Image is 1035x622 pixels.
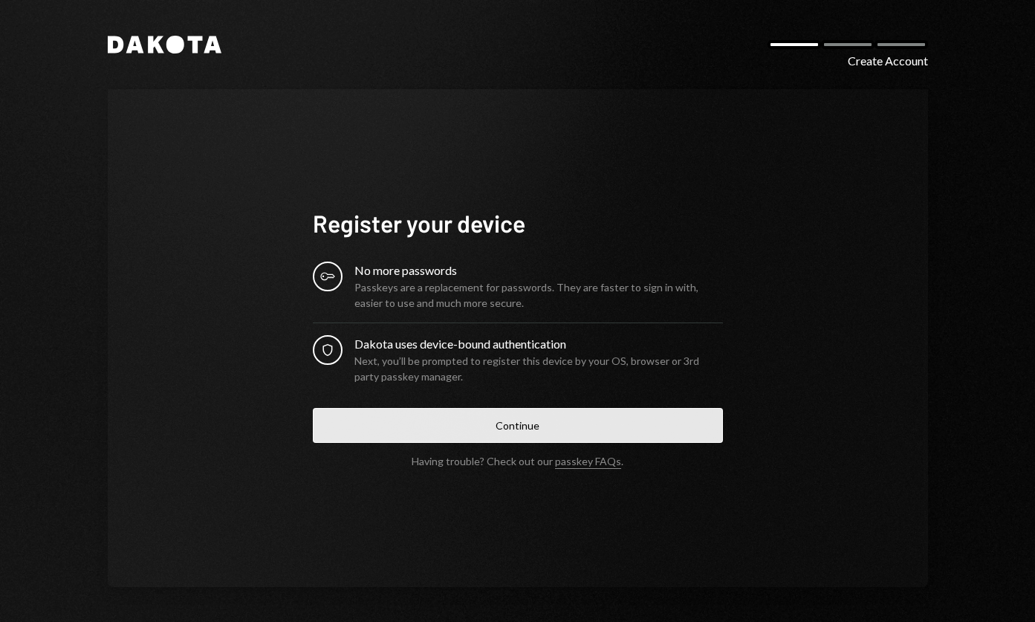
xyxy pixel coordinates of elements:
[354,335,723,353] div: Dakota uses device-bound authentication
[354,262,723,279] div: No more passwords
[354,279,723,311] div: Passkeys are a replacement for passwords. They are faster to sign in with, easier to use and much...
[354,353,723,384] div: Next, you’ll be prompted to register this device by your OS, browser or 3rd party passkey manager.
[848,52,928,70] div: Create Account
[555,455,621,469] a: passkey FAQs
[313,408,723,443] button: Continue
[313,208,723,238] h1: Register your device
[412,455,623,467] div: Having trouble? Check out our .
